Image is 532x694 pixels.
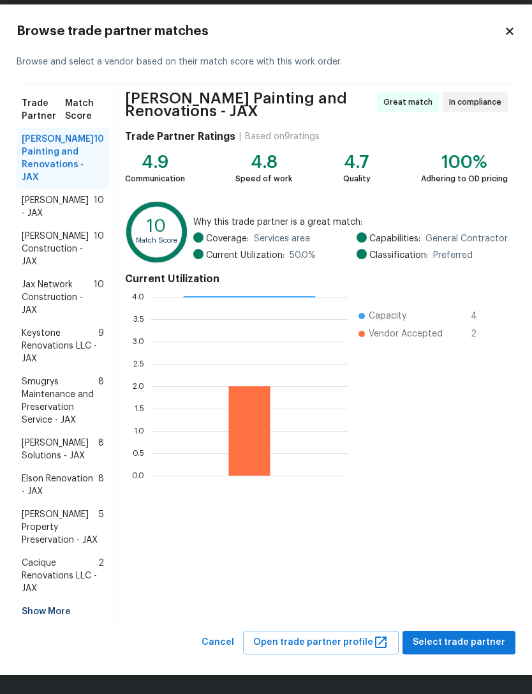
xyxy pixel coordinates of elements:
[133,359,144,367] text: 2.5
[133,382,144,389] text: 2.0
[22,97,65,123] span: Trade Partner
[22,133,94,184] span: [PERSON_NAME] Painting and Renovations - JAX
[99,508,104,547] span: 5
[369,310,406,322] span: Capacity
[206,232,249,245] span: Coverage:
[98,327,104,365] span: 9
[125,130,235,143] h4: Trade Partner Ratings
[125,92,373,117] span: [PERSON_NAME] Painting and Renovations - JAX
[125,172,185,185] div: Communication
[22,557,98,595] span: Cacique Renovations LLC - JAX
[254,232,310,245] span: Services area
[343,172,371,185] div: Quality
[433,249,473,262] span: Preferred
[235,156,292,169] div: 4.8
[94,278,104,317] span: 10
[22,278,94,317] span: Jax Network Construction - JAX
[196,631,239,654] button: Cancel
[383,96,438,109] span: Great match
[471,328,491,340] span: 2
[98,437,104,462] span: 8
[132,292,144,300] text: 4.0
[94,133,104,184] span: 10
[202,635,234,651] span: Cancel
[193,216,508,229] span: Why this trade partner is a great match:
[369,232,420,245] span: Capabilities:
[98,375,104,426] span: 8
[235,172,292,185] div: Speed of work
[125,273,508,285] h4: Current Utilization
[94,194,104,220] span: 10
[22,230,94,268] span: [PERSON_NAME] Construction - JAX
[235,130,245,143] div: |
[98,472,104,498] span: 8
[22,437,98,462] span: [PERSON_NAME] Solutions - JAX
[147,218,166,235] text: 10
[413,635,505,651] span: Select trade partner
[22,508,99,547] span: [PERSON_NAME] Property Preservation - JAX
[125,156,185,169] div: 4.9
[17,600,109,623] div: Show More
[98,557,104,595] span: 2
[206,249,284,262] span: Current Utilization:
[133,337,144,345] text: 3.0
[22,472,98,498] span: Elson Renovation - JAX
[22,375,98,426] span: Smugrys Maintenance and Preservation Service - JAX
[290,249,316,262] span: 50.0 %
[22,194,94,220] span: [PERSON_NAME] - JAX
[245,130,320,143] div: Based on 9 ratings
[243,631,399,654] button: Open trade partner profile
[343,156,371,169] div: 4.7
[17,25,504,38] h2: Browse trade partner matches
[133,315,144,322] text: 3.5
[471,310,491,322] span: 4
[22,327,98,365] span: Keystone Renovations LLC - JAX
[253,635,388,651] span: Open trade partner profile
[421,156,508,169] div: 100%
[369,249,428,262] span: Classification:
[133,449,144,456] text: 0.5
[94,230,104,268] span: 10
[425,232,508,245] span: General Contractor
[449,96,506,109] span: In compliance
[135,404,144,412] text: 1.5
[136,237,177,244] text: Match Score
[132,471,144,479] text: 0.0
[65,97,104,123] span: Match Score
[421,172,508,185] div: Adhering to OD pricing
[403,631,515,654] button: Select trade partner
[369,328,443,340] span: Vendor Accepted
[134,426,144,434] text: 1.0
[17,40,515,84] div: Browse and select a vendor based on their match score with this work order.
